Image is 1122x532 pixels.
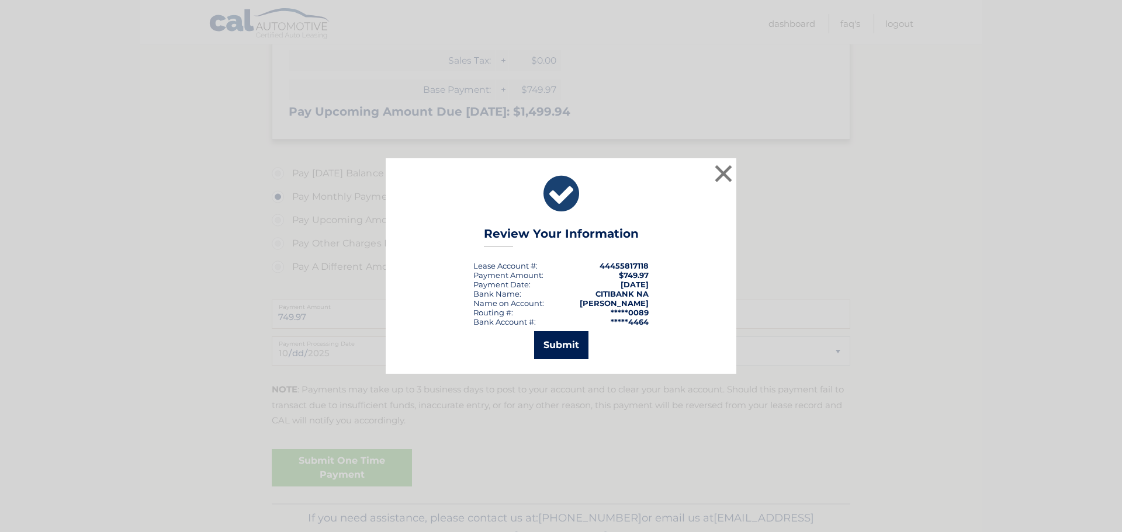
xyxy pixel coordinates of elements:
[473,317,536,326] div: Bank Account #:
[473,261,538,270] div: Lease Account #:
[580,298,649,308] strong: [PERSON_NAME]
[473,270,543,280] div: Payment Amount:
[600,261,649,270] strong: 44455817118
[473,280,531,289] div: :
[595,289,649,298] strong: CITIBANK NA
[619,270,649,280] span: $749.97
[473,308,513,317] div: Routing #:
[473,289,521,298] div: Bank Name:
[484,227,639,247] h3: Review Your Information
[712,162,735,185] button: ×
[473,298,544,308] div: Name on Account:
[621,280,649,289] span: [DATE]
[473,280,529,289] span: Payment Date
[534,331,588,359] button: Submit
